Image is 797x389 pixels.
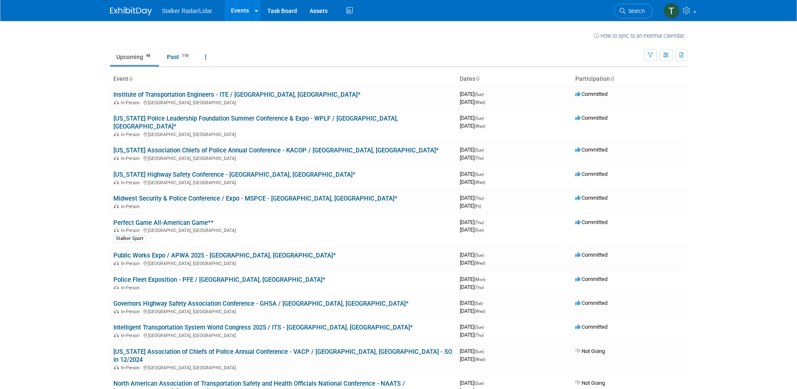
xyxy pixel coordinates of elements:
[485,324,486,330] span: -
[460,348,486,354] span: [DATE]
[485,219,486,225] span: -
[114,100,119,104] img: In-Person Event
[460,284,484,290] span: [DATE]
[575,171,607,177] span: Committed
[114,228,119,232] img: In-Person Event
[474,116,484,121] span: (Sun)
[460,308,485,314] span: [DATE]
[575,91,607,97] span: Committed
[460,300,485,306] span: [DATE]
[460,179,485,185] span: [DATE]
[474,261,485,265] span: (Wed)
[474,285,484,290] span: (Thu)
[460,324,486,330] span: [DATE]
[113,227,453,233] div: [GEOGRAPHIC_DATA], [GEOGRAPHIC_DATA]
[485,380,486,386] span: -
[625,8,645,14] span: Search
[121,261,142,266] span: In-Person
[664,3,679,19] img: Thomas Kenia
[575,324,607,330] span: Committed
[474,148,484,152] span: (Sun)
[121,204,142,209] span: In-Person
[113,276,325,283] a: Police Fleet Exposition - PFE / [GEOGRAPHIC_DATA], [GEOGRAPHIC_DATA]*
[114,261,119,265] img: In-Person Event
[474,325,484,330] span: (Sun)
[121,333,142,338] span: In-Person
[113,252,336,259] a: Public Works Expo / APWA 2025 - [GEOGRAPHIC_DATA], [GEOGRAPHIC_DATA]*
[113,308,453,314] div: [GEOGRAPHIC_DATA], [GEOGRAPHIC_DATA]
[474,333,484,337] span: (Thu)
[110,49,159,65] a: Upcoming48
[121,100,142,106] span: In-Person
[121,365,142,371] span: In-Person
[474,92,484,97] span: (Sun)
[485,252,486,258] span: -
[610,75,614,82] a: Sort by Participation Type
[460,155,484,161] span: [DATE]
[121,132,142,137] span: In-Person
[484,300,485,306] span: -
[113,115,398,130] a: [US_STATE] Police Leadership Foundation Summer Conference & Expo - WPLF / [GEOGRAPHIC_DATA], [GEO...
[114,333,119,337] img: In-Person Event
[460,115,486,121] span: [DATE]
[474,180,485,185] span: (Wed)
[485,115,486,121] span: -
[113,348,452,363] a: [US_STATE] Association of Chiefs of Police Annual Conference - VACP / [GEOGRAPHIC_DATA], [GEOGRAP...
[575,252,607,258] span: Committed
[575,348,605,354] span: Not Going
[460,380,486,386] span: [DATE]
[460,147,486,153] span: [DATE]
[113,364,453,371] div: [GEOGRAPHIC_DATA], [GEOGRAPHIC_DATA]
[460,276,488,282] span: [DATE]
[460,99,485,105] span: [DATE]
[485,91,486,97] span: -
[114,365,119,369] img: In-Person Event
[474,357,485,362] span: (Wed)
[575,380,605,386] span: Not Going
[114,285,119,289] img: In-Person Event
[474,228,484,232] span: (Sun)
[474,204,481,209] span: (Fri)
[474,172,484,177] span: (Sun)
[460,123,485,129] span: [DATE]
[179,53,191,59] span: 119
[460,260,485,266] span: [DATE]
[121,228,142,233] span: In-Person
[460,219,486,225] span: [DATE]
[614,4,653,18] a: Search
[460,195,486,201] span: [DATE]
[113,179,453,185] div: [GEOGRAPHIC_DATA], [GEOGRAPHIC_DATA]
[113,155,453,161] div: [GEOGRAPHIC_DATA], [GEOGRAPHIC_DATA]
[113,235,146,242] div: Stalker Sport
[575,300,607,306] span: Committed
[128,75,133,82] a: Sort by Event Name
[161,49,197,65] a: Past119
[113,260,453,266] div: [GEOGRAPHIC_DATA], [GEOGRAPHIC_DATA]
[460,91,486,97] span: [DATE]
[474,301,483,306] span: (Sat)
[162,8,213,14] span: Stalker Radar/Lidar
[113,171,356,178] a: [US_STATE] Highway Safety Conference - [GEOGRAPHIC_DATA], [GEOGRAPHIC_DATA]*
[114,309,119,313] img: In-Person Event
[572,72,687,86] th: Participation
[460,332,484,338] span: [DATE]
[575,276,607,282] span: Committed
[113,99,453,106] div: [GEOGRAPHIC_DATA], [GEOGRAPHIC_DATA]
[114,156,119,160] img: In-Person Event
[485,348,486,354] span: -
[474,156,484,160] span: (Thu)
[121,180,142,185] span: In-Person
[114,180,119,184] img: In-Person Event
[113,219,214,227] a: Perfect Game All-American Game**
[456,72,572,86] th: Dates
[113,324,413,331] a: Intelligent Transportation System World Congress 2025 / ITS - [GEOGRAPHIC_DATA], [GEOGRAPHIC_DATA]*
[113,195,397,202] a: Midwest Security & Police Conference / Expo - MSPCE - [GEOGRAPHIC_DATA], [GEOGRAPHIC_DATA]*
[114,204,119,208] img: In-Person Event
[144,53,153,59] span: 48
[110,72,456,86] th: Event
[474,253,484,258] span: (Sun)
[113,332,453,338] div: [GEOGRAPHIC_DATA], [GEOGRAPHIC_DATA]
[575,115,607,121] span: Committed
[575,147,607,153] span: Committed
[485,147,486,153] span: -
